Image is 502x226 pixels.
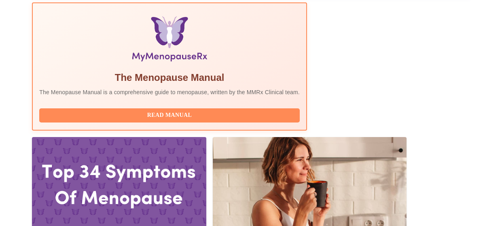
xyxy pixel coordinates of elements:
[47,110,292,120] span: Read Manual
[39,111,302,118] a: Read Manual
[39,108,300,123] button: Read Manual
[39,71,300,84] h5: The Menopause Manual
[80,16,258,65] img: Menopause Manual
[39,88,300,96] p: The Menopause Manual is a comprehensive guide to menopause, written by the MMRx Clinical team.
